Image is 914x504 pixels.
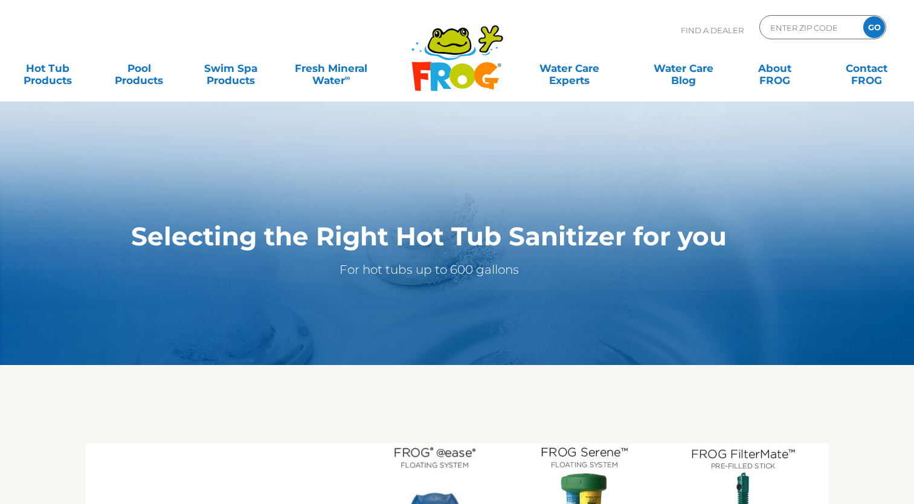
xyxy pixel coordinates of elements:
a: AboutFROG [739,56,811,80]
a: PoolProducts [104,56,175,80]
a: ContactFROG [831,56,902,80]
input: GO [863,16,885,38]
sup: ∞ [345,73,350,82]
a: Water CareExperts [512,56,627,80]
a: Hot TubProducts [12,56,83,80]
p: For hot tubs up to 600 gallons [104,260,755,279]
h1: Selecting the Right Hot Tub Sanitizer for you [104,222,755,251]
a: Water CareBlog [648,56,719,80]
a: Fresh MineralWater∞ [287,56,376,80]
input: Zip Code Form [769,19,851,36]
a: Swim SpaProducts [195,56,266,80]
p: Find A Dealer [681,15,744,45]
